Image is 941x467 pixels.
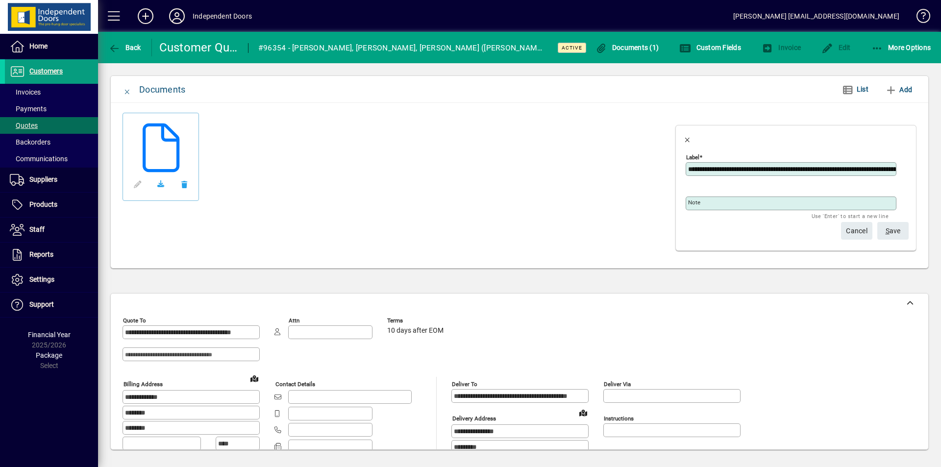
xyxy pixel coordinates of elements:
[29,67,63,75] span: Customers
[595,44,659,51] span: Documents (1)
[909,2,929,34] a: Knowledge Base
[5,84,98,100] a: Invoices
[29,225,45,233] span: Staff
[29,200,57,208] span: Products
[886,223,901,239] span: ave
[289,317,299,324] mat-label: Attn
[819,39,853,56] button: Edit
[139,82,185,98] div: Documents
[688,199,700,206] mat-label: Note
[834,81,876,98] button: List
[29,250,53,258] span: Reports
[5,268,98,292] a: Settings
[885,82,912,98] span: Add
[869,39,934,56] button: More Options
[5,243,98,267] a: Reports
[10,88,41,96] span: Invoices
[679,44,741,51] span: Custom Fields
[193,8,252,24] div: Independent Doors
[387,318,446,324] span: Terms
[821,44,851,51] span: Edit
[29,300,54,308] span: Support
[604,381,631,388] mat-label: Deliver via
[5,150,98,167] a: Communications
[5,293,98,317] a: Support
[5,117,98,134] a: Quotes
[881,81,916,98] button: Add
[733,8,899,24] div: [PERSON_NAME] [EMAIL_ADDRESS][DOMAIN_NAME]
[604,415,634,422] mat-label: Instructions
[759,39,803,56] button: Invoice
[452,381,477,388] mat-label: Deliver To
[130,7,161,25] button: Add
[575,405,591,420] a: View on map
[886,227,890,235] span: S
[562,45,582,51] span: Active
[387,327,444,335] span: 10 days after EOM
[258,40,545,56] div: #96354 - [PERSON_NAME], [PERSON_NAME], [PERSON_NAME] ([PERSON_NAME]) 7686641
[677,39,743,56] button: Custom Fields
[106,39,144,56] button: Back
[871,44,931,51] span: More Options
[108,44,141,51] span: Back
[161,7,193,25] button: Profile
[36,351,62,359] span: Package
[812,210,889,221] mat-hint: Use 'Enter' to start a new line
[5,100,98,117] a: Payments
[676,126,699,149] button: Close
[29,275,54,283] span: Settings
[5,168,98,192] a: Suppliers
[98,39,152,56] app-page-header-button: Back
[593,39,661,56] button: Documents (1)
[5,134,98,150] a: Backorders
[247,370,262,386] a: View on map
[877,222,909,240] button: Save
[29,42,48,50] span: Home
[686,154,699,161] mat-label: Label
[841,222,872,240] button: Cancel
[5,193,98,217] a: Products
[10,155,68,163] span: Communications
[846,223,867,239] span: Cancel
[762,44,801,51] span: Invoice
[5,34,98,59] a: Home
[28,331,71,339] span: Financial Year
[10,105,47,113] span: Payments
[149,172,173,196] a: Download
[10,138,50,146] span: Backorders
[10,122,38,129] span: Quotes
[173,172,196,196] button: Remove
[116,78,139,101] button: Close
[159,40,238,55] div: Customer Quote
[29,175,57,183] span: Suppliers
[123,317,146,324] mat-label: Quote To
[857,85,868,93] span: List
[5,218,98,242] a: Staff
